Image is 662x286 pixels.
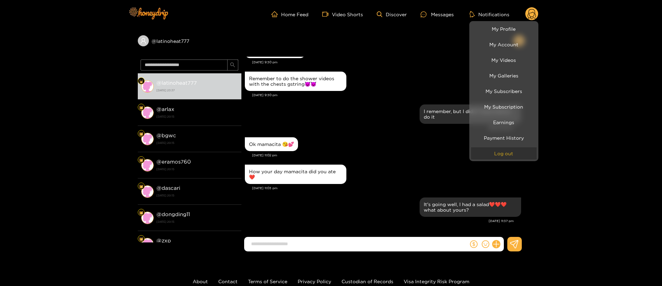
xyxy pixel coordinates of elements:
a: Earnings [471,116,537,128]
a: My Subscribers [471,85,537,97]
a: My Galleries [471,70,537,82]
a: My Account [471,38,537,50]
a: My Profile [471,23,537,35]
button: Log out [471,147,537,159]
a: My Subscription [471,101,537,113]
a: My Videos [471,54,537,66]
a: Payment History [471,132,537,144]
